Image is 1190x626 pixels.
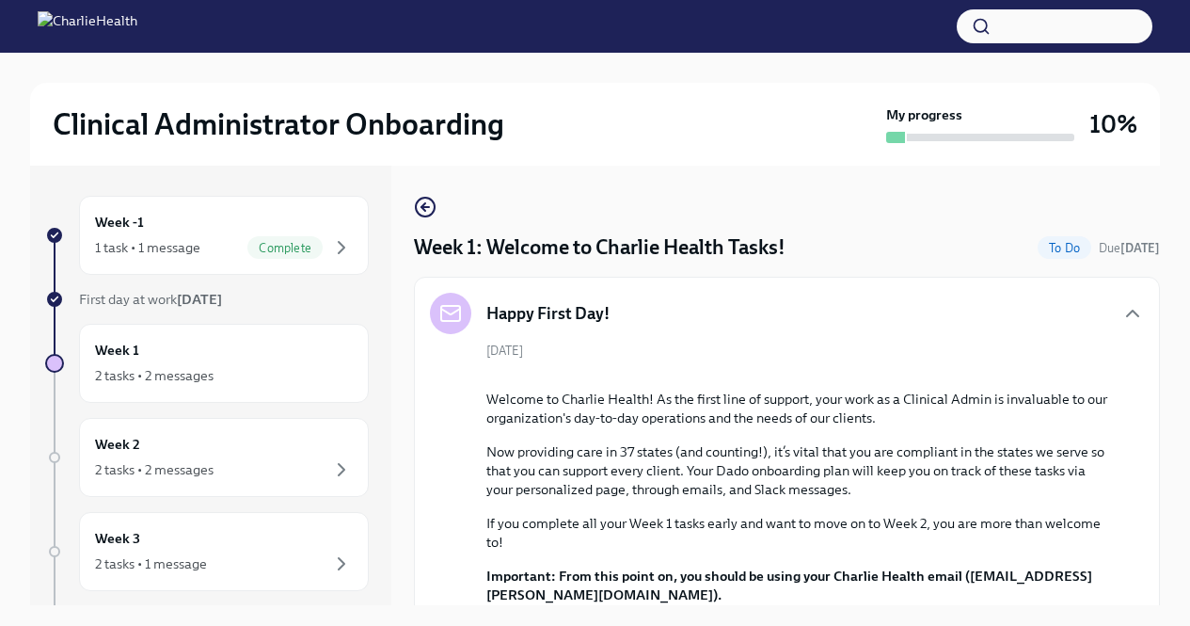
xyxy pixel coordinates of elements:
[1099,239,1160,257] span: September 22nd, 2025 07:00
[247,241,323,255] span: Complete
[486,514,1114,552] p: If you complete all your Week 1 tasks early and want to move on to Week 2, you are more than welc...
[486,390,1114,427] p: Welcome to Charlie Health! As the first line of support, your work as a Clinical Admin is invalua...
[95,366,214,385] div: 2 tasks • 2 messages
[95,212,144,233] h6: Week -1
[1038,241,1091,255] span: To Do
[486,568,1092,603] strong: From this point on, you should be using your Charlie Health email ([EMAIL_ADDRESS][PERSON_NAME][D...
[45,290,369,309] a: First day at work[DATE]
[95,434,140,455] h6: Week 2
[486,302,610,325] h5: Happy First Day!
[1120,241,1160,255] strong: [DATE]
[486,342,523,360] span: [DATE]
[45,324,369,403] a: Week 12 tasks • 2 messages
[95,460,214,479] div: 2 tasks • 2 messages
[45,418,369,497] a: Week 22 tasks • 2 messages
[1089,107,1137,141] h3: 10%
[1099,241,1160,255] span: Due
[95,528,140,549] h6: Week 3
[486,568,556,585] strong: Important:
[79,291,222,308] span: First day at work
[177,291,222,308] strong: [DATE]
[45,512,369,591] a: Week 32 tasks • 1 message
[45,196,369,275] a: Week -11 task • 1 messageComplete
[53,105,504,143] h2: Clinical Administrator Onboarding
[414,233,785,262] h4: Week 1: Welcome to Charlie Health Tasks!
[486,442,1114,499] p: Now providing care in 37 states (and counting!), it’s vital that you are compliant in the states ...
[95,238,200,257] div: 1 task • 1 message
[95,554,207,573] div: 2 tasks • 1 message
[95,340,139,361] h6: Week 1
[886,105,962,124] strong: My progress
[38,11,137,41] img: CharlieHealth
